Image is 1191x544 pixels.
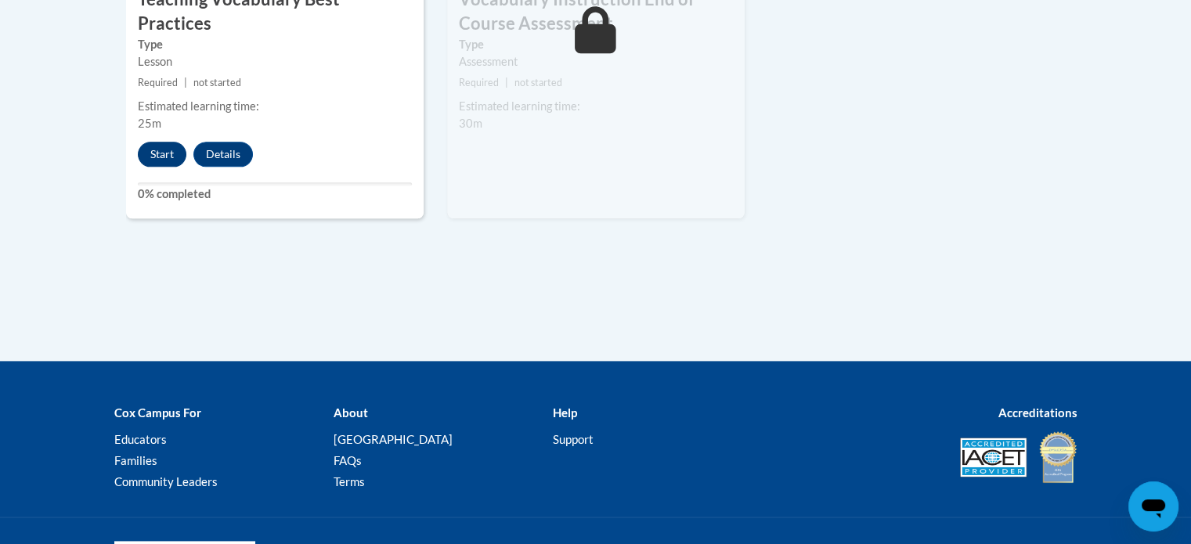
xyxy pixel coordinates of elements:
div: Estimated learning time: [138,98,412,115]
a: [GEOGRAPHIC_DATA] [333,432,452,446]
label: 0% completed [138,186,412,203]
a: Support [552,432,593,446]
a: FAQs [333,453,361,467]
iframe: Button to launch messaging window [1128,481,1178,531]
a: Community Leaders [114,474,218,488]
a: Terms [333,474,364,488]
span: | [505,77,508,88]
button: Start [138,142,186,167]
img: IDA® Accredited [1038,430,1077,485]
div: Assessment [459,53,733,70]
a: Educators [114,432,167,446]
span: Required [138,77,178,88]
b: Cox Campus For [114,405,201,420]
div: Estimated learning time: [459,98,733,115]
a: Families [114,453,157,467]
div: Lesson [138,53,412,70]
label: Type [459,36,733,53]
img: Accredited IACET® Provider [960,438,1027,477]
label: Type [138,36,412,53]
button: Details [193,142,253,167]
span: 25m [138,117,161,130]
span: not started [193,77,241,88]
span: 30m [459,117,482,130]
span: Required [459,77,499,88]
span: not started [514,77,562,88]
b: Help [552,405,576,420]
b: Accreditations [998,405,1077,420]
span: | [184,77,187,88]
b: About [333,405,367,420]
